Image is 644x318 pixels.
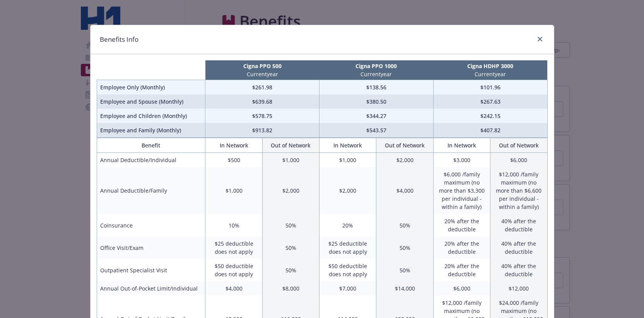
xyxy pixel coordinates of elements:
[319,109,434,123] td: $344.27
[97,236,205,259] td: Office Visit/Exam
[319,236,376,259] td: $25 deductible does not apply
[490,214,547,236] td: 40% after the deductible
[535,34,545,44] a: close
[376,214,433,236] td: 50%
[433,153,490,168] td: $3,000
[319,281,376,296] td: $7,000
[205,138,262,153] th: In Network
[319,80,434,95] td: $138.56
[205,167,262,214] td: $1,000
[97,138,205,153] th: Benefit
[490,153,547,168] td: $6,000
[376,259,433,281] td: 50%
[205,94,319,109] td: $639.68
[205,214,262,236] td: 10%
[205,259,262,281] td: $50 deductible does not apply
[205,109,319,123] td: $578.75
[376,138,433,153] th: Out of Network
[319,167,376,214] td: $2,000
[321,70,432,78] p: Current year
[376,281,433,296] td: $14,000
[262,167,319,214] td: $2,000
[205,123,319,138] td: $913.82
[490,138,547,153] th: Out of Network
[262,214,319,236] td: 50%
[97,214,205,236] td: Coinsurance
[433,214,490,236] td: 20% after the deductible
[433,138,490,153] th: In Network
[376,153,433,168] td: $2,000
[207,70,318,78] p: Current year
[205,80,319,95] td: $261.98
[319,123,434,138] td: $543.57
[433,281,490,296] td: $6,000
[97,167,205,214] td: Annual Deductible/Family
[319,153,376,168] td: $1,000
[207,62,318,70] p: Cigna PPO 500
[319,138,376,153] th: In Network
[205,281,262,296] td: $4,000
[97,109,205,123] td: Employee and Children (Monthly)
[262,259,319,281] td: 50%
[262,236,319,259] td: 50%
[433,80,547,95] td: $101.96
[97,281,205,296] td: Annual Out-of-Pocket Limit/Individual
[435,62,546,70] p: Cigna HDHP 3000
[490,259,547,281] td: 40% after the deductible
[262,138,319,153] th: Out of Network
[319,259,376,281] td: $50 deductible does not apply
[376,236,433,259] td: 50%
[262,281,319,296] td: $8,000
[205,236,262,259] td: $25 deductible does not apply
[376,167,433,214] td: $4,000
[97,153,205,168] td: Annual Deductible/Individual
[321,62,432,70] p: Cigna PPO 1000
[319,94,434,109] td: $380.50
[433,123,547,138] td: $407.82
[433,236,490,259] td: 20% after the deductible
[97,259,205,281] td: Outpatient Specialist Visit
[319,214,376,236] td: 20%
[433,259,490,281] td: 20% after the deductible
[205,153,262,168] td: $500
[433,167,490,214] td: $6,000 /family maximum (no more than $3,300 per individual - within a family)
[433,94,547,109] td: $267.63
[490,167,547,214] td: $12,000 /family maximum (no more than $6,600 per individual - within a family)
[97,80,205,95] td: Employee Only (Monthly)
[435,70,546,78] p: Current year
[97,94,205,109] td: Employee and Spouse (Monthly)
[490,281,547,296] td: $12,000
[490,236,547,259] td: 40% after the deductible
[100,34,138,44] h1: Benefits Info
[262,153,319,168] td: $1,000
[97,60,205,80] th: intentionally left blank
[433,109,547,123] td: $242.15
[97,123,205,138] td: Employee and Family (Monthly)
